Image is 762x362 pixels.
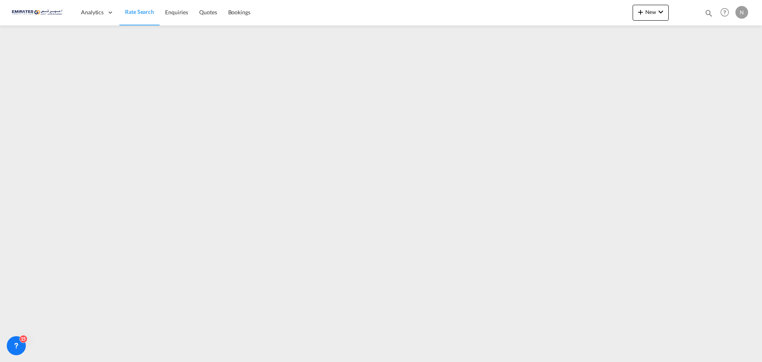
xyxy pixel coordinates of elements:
[165,9,188,15] span: Enquiries
[735,6,748,19] div: N
[81,8,104,16] span: Analytics
[636,9,666,15] span: New
[125,8,154,15] span: Rate Search
[199,9,217,15] span: Quotes
[704,9,713,21] div: icon-magnify
[704,9,713,17] md-icon: icon-magnify
[633,5,669,21] button: icon-plus 400-fgNewicon-chevron-down
[656,7,666,17] md-icon: icon-chevron-down
[718,6,731,19] span: Help
[228,9,250,15] span: Bookings
[718,6,735,20] div: Help
[12,4,65,21] img: c67187802a5a11ec94275b5db69a26e6.png
[636,7,645,17] md-icon: icon-plus 400-fg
